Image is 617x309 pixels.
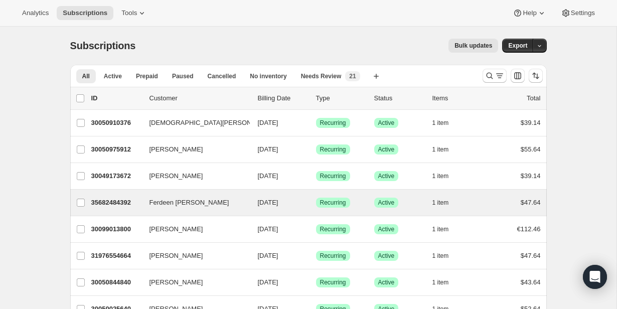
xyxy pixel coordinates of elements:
[378,252,395,260] span: Active
[63,9,107,17] span: Subscriptions
[258,119,278,126] span: [DATE]
[143,168,244,184] button: [PERSON_NAME]
[320,278,346,286] span: Recurring
[555,6,601,20] button: Settings
[172,72,194,80] span: Paused
[320,199,346,207] span: Recurring
[258,278,278,286] span: [DATE]
[91,142,541,157] div: 30050975912[PERSON_NAME][DATE]SuccessRecurringSuccessActive1 item$55.64
[250,72,286,80] span: No inventory
[91,196,541,210] div: 35682484392Ferdeen [PERSON_NAME][DATE]SuccessRecurringSuccessActive1 item$47.64
[70,40,136,51] span: Subscriptions
[91,93,541,103] div: IDCustomerBilling DateTypeStatusItemsTotal
[16,6,55,20] button: Analytics
[508,42,527,50] span: Export
[521,119,541,126] span: $39.14
[258,172,278,180] span: [DATE]
[320,252,346,260] span: Recurring
[320,172,346,180] span: Recurring
[432,196,460,210] button: 1 item
[149,171,203,181] span: [PERSON_NAME]
[258,225,278,233] span: [DATE]
[378,199,395,207] span: Active
[521,199,541,206] span: $47.64
[320,145,346,153] span: Recurring
[143,221,244,237] button: [PERSON_NAME]
[378,145,395,153] span: Active
[143,248,244,264] button: [PERSON_NAME]
[529,69,543,83] button: Sort the results
[258,93,308,103] p: Billing Date
[378,225,395,233] span: Active
[91,224,141,234] p: 30099013800
[583,265,607,289] div: Open Intercom Messenger
[432,199,449,207] span: 1 item
[149,93,250,103] p: Customer
[91,171,141,181] p: 30049173672
[149,198,229,208] span: Ferdeen [PERSON_NAME]
[208,72,236,80] span: Cancelled
[432,119,449,127] span: 1 item
[432,278,449,286] span: 1 item
[258,252,278,259] span: [DATE]
[378,278,395,286] span: Active
[432,169,460,183] button: 1 item
[374,93,424,103] p: Status
[527,93,540,103] p: Total
[91,222,541,236] div: 30099013800[PERSON_NAME][DATE]SuccessRecurringSuccessActive1 item€112.46
[432,222,460,236] button: 1 item
[432,145,449,153] span: 1 item
[57,6,113,20] button: Subscriptions
[91,198,141,208] p: 35682484392
[91,169,541,183] div: 30049173672[PERSON_NAME][DATE]SuccessRecurringSuccessActive1 item$39.14
[432,93,483,103] div: Items
[143,141,244,158] button: [PERSON_NAME]
[523,9,536,17] span: Help
[22,9,49,17] span: Analytics
[454,42,492,50] span: Bulk updates
[448,39,498,53] button: Bulk updates
[91,275,541,289] div: 30050844840[PERSON_NAME][DATE]SuccessRecurringSuccessActive1 item$43.64
[571,9,595,17] span: Settings
[149,224,203,234] span: [PERSON_NAME]
[91,249,541,263] div: 31976554664[PERSON_NAME][DATE]SuccessRecurringSuccessActive1 item$47.64
[432,142,460,157] button: 1 item
[517,225,541,233] span: €112.46
[121,9,137,17] span: Tools
[91,93,141,103] p: ID
[320,119,346,127] span: Recurring
[143,115,244,131] button: [DEMOGRAPHIC_DATA][PERSON_NAME]
[149,144,203,154] span: [PERSON_NAME]
[378,172,395,180] span: Active
[258,199,278,206] span: [DATE]
[378,119,395,127] span: Active
[521,145,541,153] span: $55.64
[149,251,203,261] span: [PERSON_NAME]
[258,145,278,153] span: [DATE]
[91,251,141,261] p: 31976554664
[82,72,90,80] span: All
[432,225,449,233] span: 1 item
[91,277,141,287] p: 30050844840
[143,274,244,290] button: [PERSON_NAME]
[507,6,552,20] button: Help
[511,69,525,83] button: Customize table column order and visibility
[316,93,366,103] div: Type
[432,249,460,263] button: 1 item
[432,172,449,180] span: 1 item
[320,225,346,233] span: Recurring
[115,6,153,20] button: Tools
[149,277,203,287] span: [PERSON_NAME]
[136,72,158,80] span: Prepaid
[301,72,342,80] span: Needs Review
[432,116,460,130] button: 1 item
[143,195,244,211] button: Ferdeen [PERSON_NAME]
[521,252,541,259] span: $47.64
[368,69,384,83] button: Create new view
[502,39,533,53] button: Export
[432,275,460,289] button: 1 item
[521,278,541,286] span: $43.64
[91,144,141,154] p: 30050975912
[483,69,507,83] button: Search and filter results
[432,252,449,260] span: 1 item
